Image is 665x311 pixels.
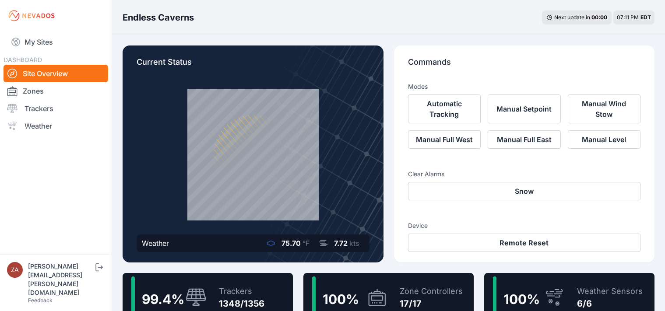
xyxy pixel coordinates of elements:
[7,9,56,23] img: Nevados
[408,221,641,230] h3: Device
[408,182,641,200] button: Snow
[577,297,643,310] div: 6/6
[281,239,301,248] span: 75.70
[400,297,463,310] div: 17/17
[4,56,42,63] span: DASHBOARD
[554,14,590,21] span: Next update in
[142,238,169,248] div: Weather
[503,291,540,307] span: 100 %
[488,130,561,149] button: Manual Full East
[408,56,641,75] p: Commands
[137,56,369,75] p: Current Status
[142,291,184,307] span: 99.4 %
[408,234,641,252] button: Remote Reset
[303,239,310,248] span: °F
[4,117,108,135] a: Weather
[219,285,264,297] div: Trackers
[408,82,428,91] h3: Modes
[7,262,23,278] img: zachary.brogan@energixrenewables.com
[640,14,651,21] span: EDT
[591,14,607,21] div: 00 : 00
[488,94,561,123] button: Manual Setpoint
[577,285,643,297] div: Weather Sensors
[4,31,108,52] a: My Sites
[123,6,194,29] nav: Breadcrumb
[4,65,108,82] a: Site Overview
[4,82,108,100] a: Zones
[4,100,108,117] a: Trackers
[323,291,359,307] span: 100 %
[28,297,53,304] a: Feedback
[568,94,641,123] button: Manual Wind Stow
[408,94,481,123] button: Automatic Tracking
[334,239,348,248] span: 7.72
[408,170,641,178] h3: Clear Alarms
[123,11,194,24] h3: Endless Caverns
[408,130,481,149] button: Manual Full West
[219,297,264,310] div: 1348/1356
[617,14,639,21] span: 07:11 PM
[28,262,94,297] div: [PERSON_NAME][EMAIL_ADDRESS][PERSON_NAME][DOMAIN_NAME]
[349,239,359,248] span: kts
[568,130,641,149] button: Manual Level
[400,285,463,297] div: Zone Controllers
